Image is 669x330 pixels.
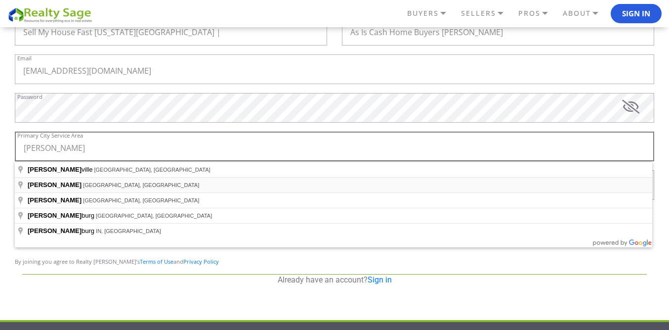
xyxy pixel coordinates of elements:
[83,197,199,203] span: [GEOGRAPHIC_DATA], [GEOGRAPHIC_DATA]
[28,212,82,219] span: [PERSON_NAME]
[28,212,96,219] span: burg
[15,258,219,265] span: By joining you agree to Realty [PERSON_NAME]’s and
[28,227,82,235] span: [PERSON_NAME]
[459,5,516,22] a: SELLERS
[94,167,210,173] span: [GEOGRAPHIC_DATA], [GEOGRAPHIC_DATA]
[183,258,219,265] a: Privacy Policy
[516,5,560,22] a: PROS
[560,5,611,22] a: ABOUT
[17,133,83,138] label: Primary City Service Area
[611,4,662,24] button: Sign In
[405,5,459,22] a: BUYERS
[28,166,82,173] span: [PERSON_NAME]
[96,228,161,234] span: IN, [GEOGRAPHIC_DATA]
[28,181,82,189] span: [PERSON_NAME]
[368,275,392,284] a: Sign in
[28,166,94,173] span: ville
[17,94,42,99] label: Password
[96,213,212,219] span: [GEOGRAPHIC_DATA], [GEOGRAPHIC_DATA]
[7,6,96,23] img: REALTY SAGE
[140,258,173,265] a: Terms of Use
[17,55,32,61] label: Email
[28,227,96,235] span: burg
[22,275,647,285] p: Already have an account?
[28,196,82,204] span: [PERSON_NAME]
[83,182,199,188] span: [GEOGRAPHIC_DATA], [GEOGRAPHIC_DATA]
